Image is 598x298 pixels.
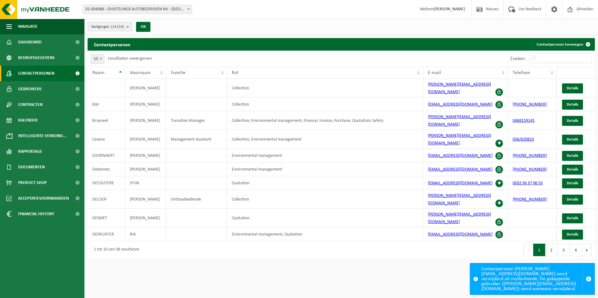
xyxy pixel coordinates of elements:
span: Details [567,154,578,158]
a: [PERSON_NAME][EMAIL_ADDRESS][DOMAIN_NAME] [428,133,491,146]
h2: Contactpersonen [88,38,137,50]
span: Details [567,86,578,90]
td: [PERSON_NAME] [125,97,166,111]
a: [EMAIL_ADDRESS][DOMAIN_NAME] [428,153,493,158]
span: Details [567,216,578,220]
td: Bijn [88,97,125,111]
button: 1 [533,244,545,256]
div: 1 tot 10 van 38 resultaten [91,244,139,256]
a: [PHONE_NUMBER] [513,197,547,202]
a: Details [562,116,583,126]
td: DESPLINTER [88,227,125,241]
a: Details [562,213,583,223]
a: Details [562,178,583,188]
span: Contactpersonen [18,66,54,81]
td: Environmental management; Quotation [227,227,423,241]
td: Collection [227,97,423,111]
a: [EMAIL_ADDRESS][DOMAIN_NAME] [428,232,493,237]
td: Collection [227,79,423,97]
td: [PERSON_NAME] [125,149,166,162]
count: (14/14) [111,25,124,29]
span: Acceptatievoorwaarden [18,191,69,206]
button: Vestigingen(14/14) [88,22,132,31]
a: Details [562,151,583,161]
span: Telefoon [513,70,530,75]
span: Gebruikers [18,81,42,97]
td: Environmental management [227,149,423,162]
span: Voornaam [130,70,151,75]
div: Contactpersoon [PERSON_NAME][EMAIL_ADDRESS][DOMAIN_NAME] werd verwijderd uit myVanheede. De gekop... [481,263,582,295]
span: E-mail [428,70,441,75]
span: Product Shop [18,175,47,191]
a: Contactpersoon toevoegen [532,38,594,51]
strong: [PERSON_NAME] [434,7,465,12]
span: Contracten [18,97,43,112]
td: [PERSON_NAME] [125,111,166,130]
span: Details [567,181,578,185]
button: OK [136,22,150,32]
span: Intelligente verbond... [18,128,67,144]
a: Details [562,135,583,145]
span: Kalender [18,112,38,128]
td: Collection; Environmental management; Finance; Invoice; Purchase; Quotation; Safety [227,111,423,130]
span: Rol [232,70,238,75]
a: Details [562,230,583,240]
a: 056/620810 [513,137,534,142]
td: Environmental management [227,162,423,176]
a: [PHONE_NUMBER] [513,153,547,158]
a: Details [562,165,583,175]
td: RIK [125,227,166,241]
a: Details [562,195,583,205]
label: resultaten weergeven [108,56,152,61]
span: Details [567,197,578,201]
td: COORNAERT [88,149,125,162]
td: Quotation [227,176,423,190]
td: Debonnez [88,162,125,176]
span: Dashboard [18,34,42,50]
span: Details [567,232,578,236]
td: Bruyneel [88,111,125,130]
td: Collection [227,190,423,209]
a: [PERSON_NAME][EMAIL_ADDRESS][DOMAIN_NAME] [428,212,491,224]
span: Rapportage [18,144,42,159]
button: Previous [523,244,533,256]
button: 4 [570,244,582,256]
a: [EMAIL_ADDRESS][DOMAIN_NAME] [428,167,493,172]
a: [PHONE_NUMBER] [513,102,547,107]
td: Quotation [227,209,423,227]
td: [PERSON_NAME] [125,162,166,176]
span: Details [567,102,578,107]
td: DELOOF [88,190,125,209]
a: [EMAIL_ADDRESS][DOMAIN_NAME] [428,102,493,107]
span: Functie [171,70,185,75]
button: 3 [558,244,570,256]
td: Onthaalbediende [166,190,227,209]
span: Naam [92,70,104,75]
span: 10 [91,55,104,63]
span: Bedrijfsgegevens [18,50,55,66]
td: Casano [88,130,125,149]
span: Details [567,137,578,142]
td: STIJN [125,176,166,190]
td: [PERSON_NAME] [125,79,166,97]
a: [PHONE_NUMBER] [513,167,547,172]
td: [PERSON_NAME] [125,209,166,227]
a: [PERSON_NAME][EMAIL_ADDRESS][DOMAIN_NAME] [428,193,491,206]
td: [PERSON_NAME] [125,130,166,149]
span: Documenten [18,159,45,175]
button: Next [582,244,592,256]
td: DESMET [88,209,125,227]
a: Details [562,83,583,93]
td: DECOUTERE [88,176,125,190]
td: Management Assistant [166,130,227,149]
span: Navigatie [18,19,38,34]
a: [EMAIL_ADDRESS][DOMAIN_NAME] [428,181,493,186]
td: Collection; Environmental management [227,130,423,149]
span: 01-004066 - GHISTELINCK AUTOBEDRIJVEN NV - WAREGEM [83,5,192,14]
span: Details [567,119,578,123]
label: Zoeken: [510,56,526,61]
a: 0032 56 37 06 53 [513,181,543,186]
td: [PERSON_NAME] [125,190,166,209]
span: 10 [91,54,104,64]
